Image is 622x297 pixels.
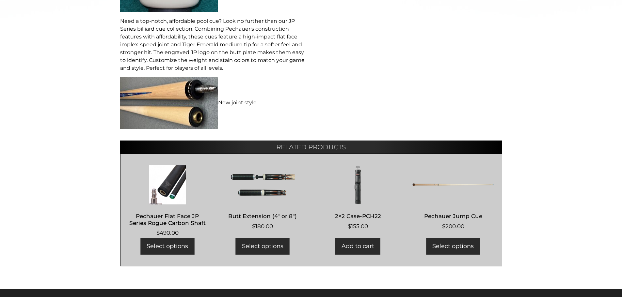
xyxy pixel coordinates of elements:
bdi: 200.00 [442,223,464,230]
a: Add to cart: “2x2 Case-PCH22” [335,238,380,255]
h2: Pechauer Jump Cue [412,210,494,222]
a: 2×2 Case-PCH22 $155.00 [317,165,399,231]
img: 2x2 Case-PCH22 [317,165,399,204]
img: Butt Extension (4" or 8") [222,165,303,204]
bdi: 180.00 [252,223,273,230]
h2: Butt Extension (4″ or 8″) [222,210,303,222]
h2: Pechauer Flat Face JP Series Rogue Carbon Shaft [127,210,208,229]
img: Pechauer Jump Cue [412,165,494,204]
img: Pechauer Flat Face JP Series Rogue Carbon Shaft [127,165,208,204]
bdi: 490.00 [156,230,179,236]
bdi: 155.00 [348,223,368,230]
a: Butt Extension (4″ or 8″) $180.00 [222,165,303,231]
span: $ [348,223,351,230]
a: Pechauer Jump Cue $200.00 [412,165,494,231]
a: Pechauer Flat Face JP Series Rogue Carbon Shaft $490.00 [127,165,208,237]
h2: Related products [120,141,502,154]
a: Add to cart: “Pechauer Jump Cue” [426,238,480,255]
p: Need a top-notch, affordable pool cue? Look no further than our JP Series billiard cue collection... [120,17,307,72]
p: New joint style. [120,77,307,129]
a: Add to cart: “Pechauer Flat Face JP Series Rogue Carbon Shaft” [140,238,194,255]
a: Add to cart: “Butt Extension (4" or 8")” [236,238,290,255]
span: $ [442,223,445,230]
h2: 2×2 Case-PCH22 [317,210,399,222]
span: $ [252,223,255,230]
span: $ [156,230,160,236]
